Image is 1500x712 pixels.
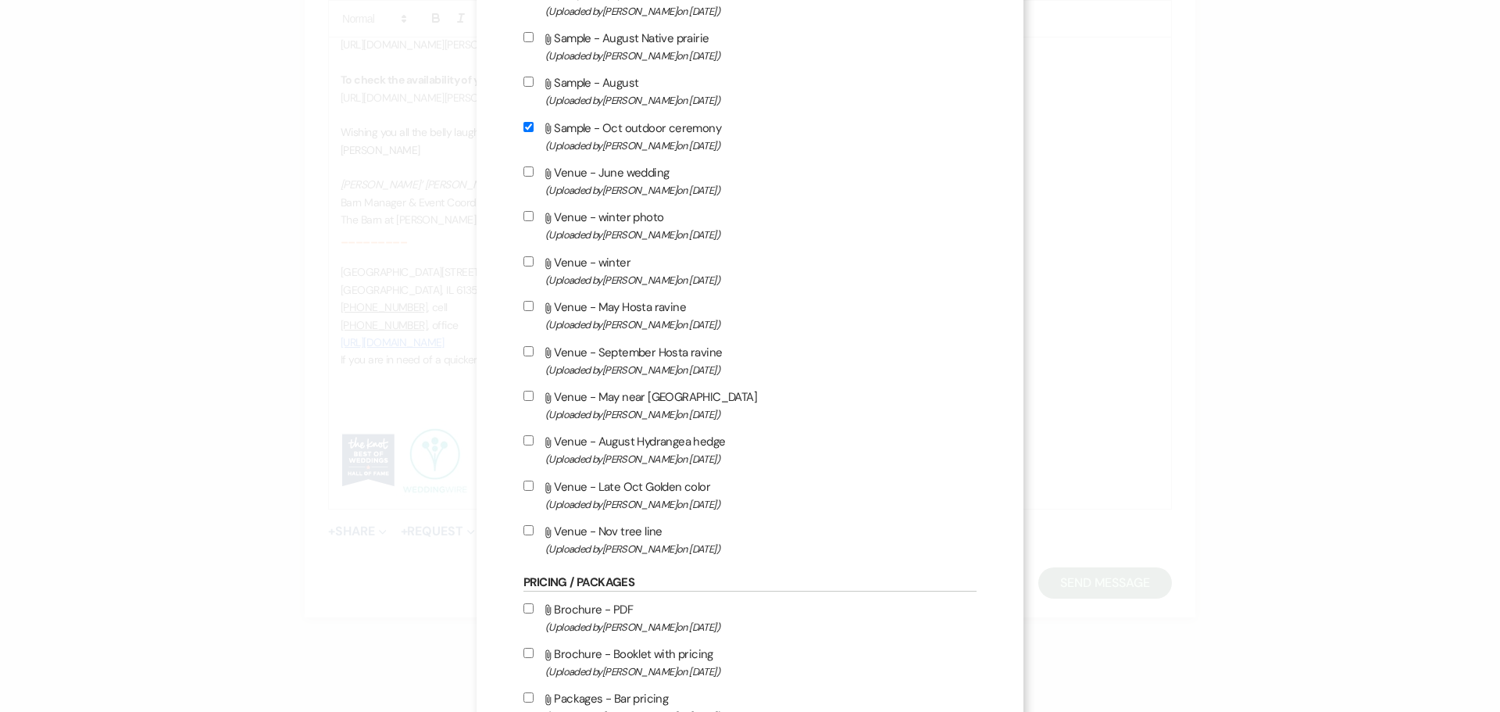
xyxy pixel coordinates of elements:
[545,137,977,155] span: (Uploaded by [PERSON_NAME] on [DATE] )
[523,256,534,267] input: Venue - winter(Uploaded by[PERSON_NAME]on [DATE])
[545,2,977,20] span: (Uploaded by [PERSON_NAME] on [DATE] )
[523,435,534,445] input: Venue - August Hydrangea hedge(Uploaded by[PERSON_NAME]on [DATE])
[523,211,534,221] input: Venue - winter photo(Uploaded by[PERSON_NAME]on [DATE])
[545,316,977,334] span: (Uploaded by [PERSON_NAME] on [DATE] )
[523,387,977,424] label: Venue - May near [GEOGRAPHIC_DATA]
[545,540,977,558] span: (Uploaded by [PERSON_NAME] on [DATE] )
[523,163,977,199] label: Venue - June wedding
[523,301,534,311] input: Venue - May Hosta ravine(Uploaded by[PERSON_NAME]on [DATE])
[523,648,534,658] input: Brochure - Booklet with pricing(Uploaded by[PERSON_NAME]on [DATE])
[545,226,977,244] span: (Uploaded by [PERSON_NAME] on [DATE] )
[523,166,534,177] input: Venue - June wedding(Uploaded by[PERSON_NAME]on [DATE])
[545,91,977,109] span: (Uploaded by [PERSON_NAME] on [DATE] )
[523,32,534,42] input: Sample - August Native prairie(Uploaded by[PERSON_NAME]on [DATE])
[523,252,977,289] label: Venue - winter
[523,346,534,356] input: Venue - September Hosta ravine(Uploaded by[PERSON_NAME]on [DATE])
[545,663,977,681] span: (Uploaded by [PERSON_NAME] on [DATE] )
[545,406,977,424] span: (Uploaded by [PERSON_NAME] on [DATE] )
[523,692,534,703] input: Packages - Bar pricing(Uploaded by[PERSON_NAME]on [DATE])
[545,450,977,468] span: (Uploaded by [PERSON_NAME] on [DATE] )
[523,477,977,513] label: Venue - Late Oct Golden color
[523,118,977,155] label: Sample - Oct outdoor ceremony
[523,28,977,65] label: Sample - August Native prairie
[523,574,977,592] h6: Pricing / Packages
[523,73,977,109] label: Sample - August
[523,297,977,334] label: Venue - May Hosta ravine
[523,431,977,468] label: Venue - August Hydrangea hedge
[523,481,534,491] input: Venue - Late Oct Golden color(Uploaded by[PERSON_NAME]on [DATE])
[523,342,977,379] label: Venue - September Hosta ravine
[545,496,977,513] span: (Uploaded by [PERSON_NAME] on [DATE] )
[523,122,534,132] input: Sample - Oct outdoor ceremony(Uploaded by[PERSON_NAME]on [DATE])
[545,361,977,379] span: (Uploaded by [PERSON_NAME] on [DATE] )
[545,618,977,636] span: (Uploaded by [PERSON_NAME] on [DATE] )
[523,77,534,87] input: Sample - August(Uploaded by[PERSON_NAME]on [DATE])
[545,271,977,289] span: (Uploaded by [PERSON_NAME] on [DATE] )
[523,644,977,681] label: Brochure - Booklet with pricing
[523,391,534,401] input: Venue - May near [GEOGRAPHIC_DATA](Uploaded by[PERSON_NAME]on [DATE])
[523,599,977,636] label: Brochure - PDF
[545,47,977,65] span: (Uploaded by [PERSON_NAME] on [DATE] )
[545,181,977,199] span: (Uploaded by [PERSON_NAME] on [DATE] )
[523,525,534,535] input: Venue - Nov tree line(Uploaded by[PERSON_NAME]on [DATE])
[523,207,977,244] label: Venue - winter photo
[523,521,977,558] label: Venue - Nov tree line
[523,603,534,614] input: Brochure - PDF(Uploaded by[PERSON_NAME]on [DATE])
